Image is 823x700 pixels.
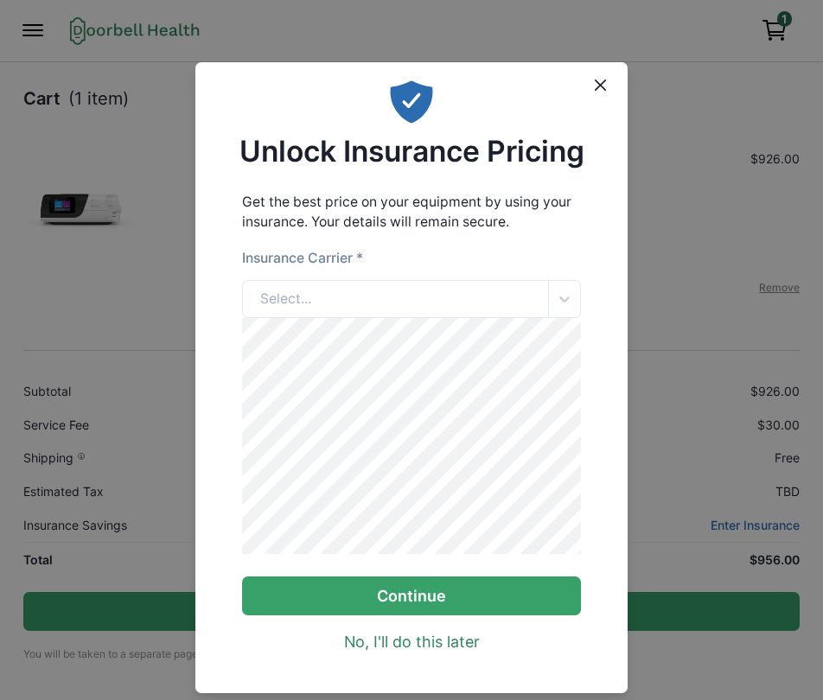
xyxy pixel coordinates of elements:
label: Insurance Carrier [242,248,363,269]
p: Get the best price on your equipment by using your insurance. Your details will remain secure. [242,192,582,232]
button: Close [585,70,616,101]
div: Select... [260,289,311,309]
h2: Unlock Insurance Pricing [239,134,584,169]
a: No, I'll do this later [344,631,480,654]
button: Continue [242,576,582,615]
